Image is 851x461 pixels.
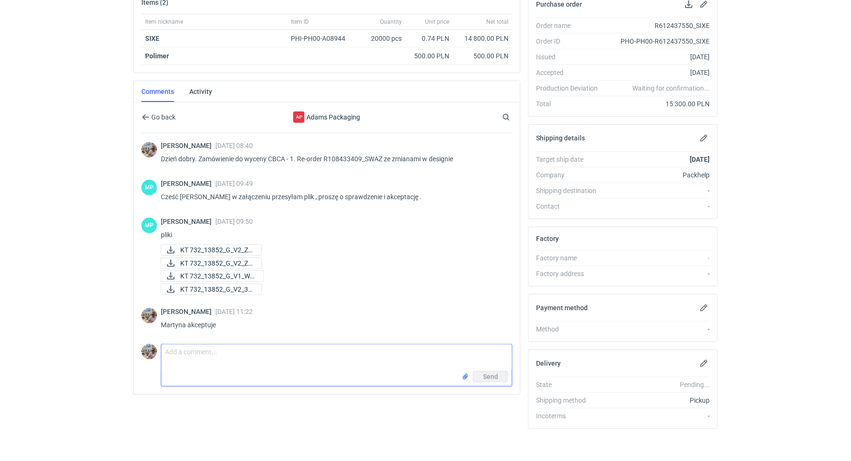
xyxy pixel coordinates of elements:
[161,284,262,295] a: KT 732_13852_G_V2_3D...
[161,153,505,165] p: Dzień dobry. Zamówienie do wyceny CBCA - 1. Re-order R108433409_SWAZ ze zmianami w designie
[698,358,710,369] button: Edit delivery details
[291,18,309,26] span: Item ID
[605,253,710,263] div: -
[486,18,509,26] span: Net total
[536,202,605,211] div: Contact
[141,180,157,195] div: Martyna Paroń
[605,99,710,109] div: 15 300.00 PLN
[457,51,509,61] div: 500.00 PLN
[161,218,215,225] span: [PERSON_NAME]
[145,18,183,26] span: Item nickname
[149,114,176,120] span: Go back
[536,235,559,242] h2: Factory
[605,202,710,211] div: -
[409,51,449,61] div: 500.00 PLN
[145,35,159,42] a: SIXE
[605,170,710,180] div: Packhelp
[536,380,605,389] div: State
[161,319,505,331] p: Martyna akceptuje
[161,142,215,149] span: [PERSON_NAME]
[632,83,710,93] em: Waiting for confirmation...
[536,304,588,312] h2: Payment method
[536,186,605,195] div: Shipping destination
[473,371,508,382] button: Send
[141,218,157,233] div: Martyna Paroń
[536,269,605,278] div: Factory address
[161,258,262,269] a: KT 732_13852_G_V2_ZE...
[605,269,710,278] div: -
[605,324,710,334] div: -
[161,229,505,240] p: pliki
[425,18,449,26] span: Unit price
[161,258,256,269] div: KT 732_13852_G_V2_ZEW.pdf
[161,191,505,203] p: Cześć [PERSON_NAME] w załączeniu przesyłam plik , proszę o sprawdzenie i akceptację .
[180,271,256,281] span: KT 732_13852_G_V1_WE...
[457,34,509,43] div: 14 800.00 PLN
[293,111,305,123] figcaption: AP
[500,111,531,123] input: Search
[605,21,710,30] div: R612437550_SIXE
[536,68,605,77] div: Accepted
[291,34,354,43] div: PHI-PH00-A08944
[605,411,710,421] div: -
[536,170,605,180] div: Company
[180,284,254,295] span: KT 732_13852_G_V2_3D...
[698,302,710,313] button: Edit payment method
[698,132,710,144] button: Edit shipping details
[536,99,605,109] div: Total
[483,373,498,380] span: Send
[141,81,174,102] a: Comments
[161,308,215,315] span: [PERSON_NAME]
[409,34,449,43] div: 0.74 PLN
[536,0,582,8] h2: Purchase order
[536,155,605,164] div: Target ship date
[536,253,605,263] div: Factory name
[536,324,605,334] div: Method
[161,270,264,282] a: KT 732_13852_G_V1_WE...
[293,111,305,123] div: Adams Packaging
[215,180,253,187] span: [DATE] 09:49
[161,244,256,256] div: KT 732_13852_G_V2_ZEW_WSTA.pdf
[536,411,605,421] div: Incoterms
[180,245,254,255] span: KT 732_13852_G_V2_ZE...
[215,308,253,315] span: [DATE] 11:22
[141,308,157,323] img: Michał Palasek
[536,52,605,62] div: Issued
[680,381,710,388] em: Pending...
[215,218,253,225] span: [DATE] 09:50
[536,37,605,46] div: Order ID
[690,156,710,163] strong: [DATE]
[189,81,212,102] a: Activity
[141,142,157,157] img: Michał Palasek
[249,111,405,123] div: Adams Packaging
[161,270,256,282] div: KT 732_13852_G_V1_WEW.pdf
[536,21,605,30] div: Order name
[536,396,605,405] div: Shipping method
[180,258,254,268] span: KT 732_13852_G_V2_ZE...
[605,396,710,405] div: Pickup
[141,180,157,195] figcaption: MP
[161,180,215,187] span: [PERSON_NAME]
[536,360,561,367] h2: Delivery
[605,68,710,77] div: [DATE]
[215,142,253,149] span: [DATE] 08:40
[605,186,710,195] div: -
[358,30,406,47] div: 20000 pcs
[141,111,176,123] button: Go back
[605,52,710,62] div: [DATE]
[161,284,256,295] div: KT 732_13852_G_V2_3D.JPG
[536,83,605,93] div: Production Deviation
[141,218,157,233] figcaption: MP
[141,344,157,360] img: Michał Palasek
[161,244,262,256] a: KT 732_13852_G_V2_ZE...
[380,18,402,26] span: Quantity
[536,134,585,142] h2: Shipping details
[605,37,710,46] div: PHO-PH00-R612437550_SIXE
[145,52,169,60] strong: Polimer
